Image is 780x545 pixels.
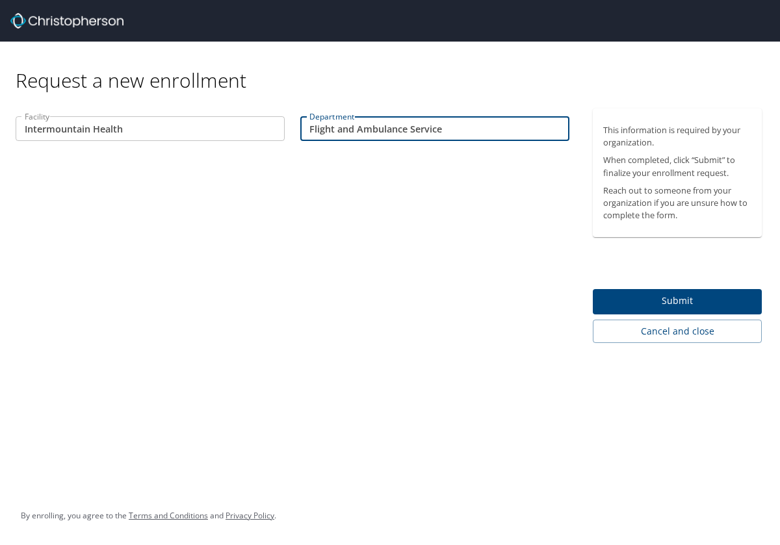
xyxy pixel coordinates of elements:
[10,13,123,29] img: cbt logo
[603,124,751,149] p: This information is required by your organization.
[226,510,274,521] a: Privacy Policy
[16,116,285,141] input: EX:
[603,184,751,222] p: Reach out to someone from your organization if you are unsure how to complete the form.
[593,320,762,344] button: Cancel and close
[300,116,569,141] input: EX:
[129,510,208,521] a: Terms and Conditions
[593,289,762,314] button: Submit
[603,323,751,340] span: Cancel and close
[603,293,751,309] span: Submit
[16,42,772,93] div: Request a new enrollment
[603,154,751,179] p: When completed, click “Submit” to finalize your enrollment request.
[21,500,276,532] div: By enrolling, you agree to the and .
